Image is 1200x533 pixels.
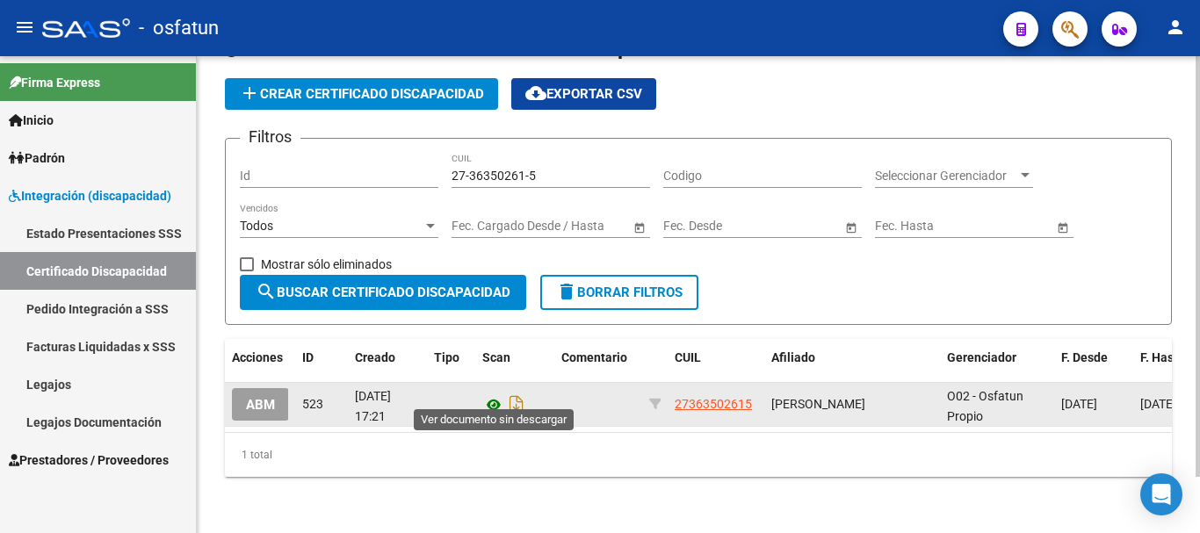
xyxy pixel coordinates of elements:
[239,83,260,104] mat-icon: add
[771,350,815,364] span: Afiliado
[875,169,1017,184] span: Seleccionar Gerenciador
[556,281,577,302] mat-icon: delete
[232,388,289,421] button: ABM
[9,111,54,130] span: Inicio
[256,285,510,300] span: Buscar Certificado Discapacidad
[764,339,940,377] datatable-header-cell: Afiliado
[302,397,323,411] span: 523
[225,339,295,377] datatable-header-cell: Acciones
[842,218,860,236] button: Open calendar
[554,339,642,377] datatable-header-cell: Comentario
[452,219,516,234] input: Fecha inicio
[940,339,1054,377] datatable-header-cell: Gerenciador
[348,339,427,377] datatable-header-cell: Creado
[302,350,314,364] span: ID
[556,285,683,300] span: Borrar Filtros
[240,275,526,310] button: Buscar Certificado Discapacidad
[771,397,865,411] span: [PERSON_NAME]
[239,86,484,102] span: Crear Certificado Discapacidad
[1140,397,1176,411] span: [DATE]
[531,219,617,234] input: Fecha fin
[240,219,273,233] span: Todos
[355,350,395,364] span: Creado
[475,339,554,377] datatable-header-cell: Scan
[427,339,475,377] datatable-header-cell: Tipo
[14,17,35,38] mat-icon: menu
[630,218,648,236] button: Open calendar
[1054,339,1133,377] datatable-header-cell: F. Desde
[9,186,171,205] span: Integración (discapacidad)
[505,391,528,419] i: Descargar documento
[663,219,727,234] input: Fecha inicio
[875,219,939,234] input: Fecha inicio
[240,125,300,149] h3: Filtros
[540,275,698,310] button: Borrar Filtros
[1140,473,1182,515] div: Open Intercom Messenger
[232,350,283,364] span: Acciones
[947,389,1023,423] span: O02 - Osfatun Propio
[675,350,701,364] span: CUIL
[1165,17,1186,38] mat-icon: person
[525,86,642,102] span: Exportar CSV
[9,148,65,168] span: Padrón
[668,339,764,377] datatable-header-cell: CUIL
[561,350,627,364] span: Comentario
[947,350,1016,364] span: Gerenciador
[675,397,752,411] span: 27363502615
[261,254,392,275] span: Mostrar sólo eliminados
[434,350,459,364] span: Tipo
[355,389,391,423] span: [DATE] 17:21
[139,9,219,47] span: - osfatun
[742,219,828,234] input: Fecha fin
[525,83,546,104] mat-icon: cloud_download
[225,433,1172,477] div: 1 total
[1061,350,1108,364] span: F. Desde
[482,350,510,364] span: Scan
[1140,350,1185,364] span: F. Hasta
[9,73,100,92] span: Firma Express
[954,219,1040,234] input: Fecha fin
[225,78,498,110] button: Crear Certificado Discapacidad
[9,450,169,470] span: Prestadores / Proveedores
[246,397,275,413] span: ABM
[1053,218,1072,236] button: Open calendar
[1061,397,1097,411] span: [DATE]
[511,78,656,110] button: Exportar CSV
[256,281,277,302] mat-icon: search
[295,339,348,377] datatable-header-cell: ID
